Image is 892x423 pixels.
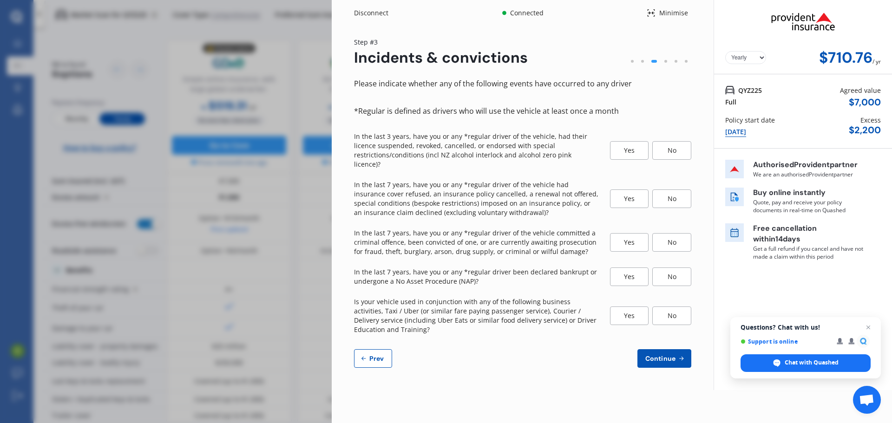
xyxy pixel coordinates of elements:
[643,355,677,362] span: Continue
[725,97,736,107] div: Full
[725,115,775,125] div: Policy start date
[756,4,850,39] img: Provident.png
[656,8,691,18] div: Minimise
[354,228,599,256] p: In the last 7 years, have you or any *regular driver of the vehicle committed a criminal offence,...
[652,306,691,325] div: No
[610,306,649,325] div: Yes
[741,324,871,331] span: Questions? Chat with us!
[753,198,865,214] p: Quote, pay and receive your policy documents in real-time on Quashed
[610,141,649,160] div: Yes
[860,115,881,125] div: Excess
[354,267,599,286] p: In the last 7 years, have you or any *regular driver been declared bankrupt or undergone a No Ass...
[819,49,872,66] div: $710.76
[354,180,599,217] p: In the last 7 years, have you or any *regular driver of the vehicle had insurance cover refused, ...
[863,322,874,333] span: Close chat
[725,160,744,178] img: insurer icon
[610,189,649,208] div: Yes
[725,223,744,242] img: free cancel icon
[354,105,691,117] div: *Regular is defined as drivers who will use the vehicle at least once a month
[637,349,691,368] button: Continue
[354,8,399,18] div: Disconnect
[652,267,691,286] div: No
[853,386,881,414] div: Open chat
[354,49,528,66] div: Incidents & convictions
[840,85,881,95] div: Agreed value
[354,297,599,334] p: Is your vehicle used in conjunction with any of the following business activities, Taxi / Uber (o...
[741,338,830,345] span: Support is online
[725,127,746,137] div: [DATE]
[753,188,865,198] p: Buy online instantly
[508,8,545,18] div: Connected
[652,189,691,208] div: No
[741,354,871,372] div: Chat with Quashed
[753,160,865,170] p: Authorised Provident partner
[610,267,649,286] div: Yes
[849,97,881,108] div: $ 7,000
[354,349,392,368] button: Prev
[785,358,839,367] span: Chat with Quashed
[753,223,865,245] p: Free cancellation within 14 days
[354,78,691,90] div: Please indicate whether any of the following events have occurred to any driver
[849,125,881,136] div: $ 2,200
[753,245,865,260] p: Get a full refund if you cancel and have not made a claim within this period
[367,355,386,362] span: Prev
[738,85,762,95] span: QYZ225
[872,49,881,66] div: / yr
[354,132,599,169] p: In the last 3 years, have you or any *regular driver of the vehicle, had their licence suspended,...
[753,170,865,178] p: We are an authorised Provident partner
[725,188,744,206] img: buy online icon
[610,233,649,252] div: Yes
[354,37,528,47] div: Step # 3
[652,141,691,160] div: No
[652,233,691,252] div: No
